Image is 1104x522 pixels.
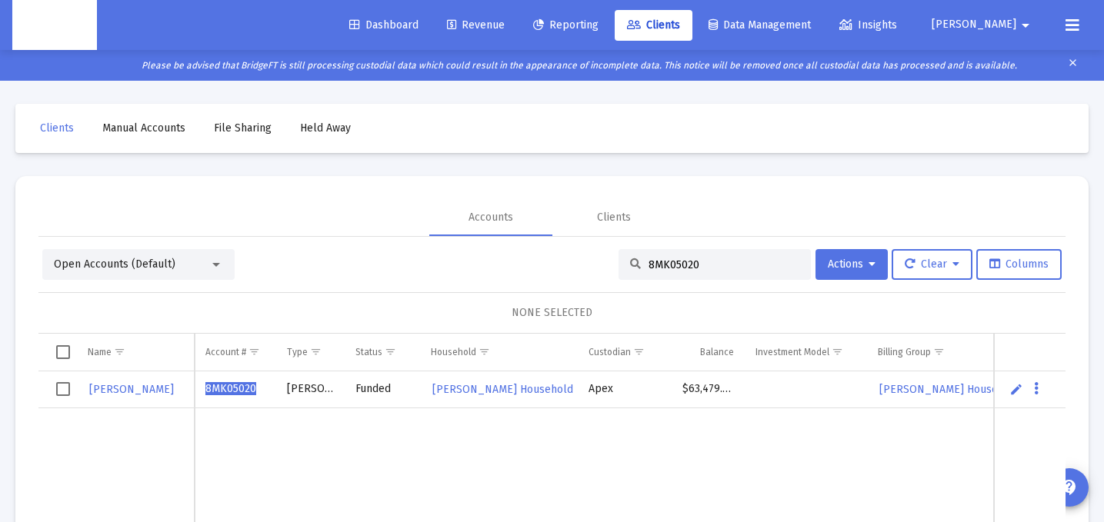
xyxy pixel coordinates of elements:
[214,121,272,135] span: File Sharing
[469,210,513,225] div: Accounts
[827,10,909,41] a: Insights
[90,113,198,144] a: Manual Accounts
[195,334,276,371] td: Column Account #
[51,305,1053,321] div: NONE SELECTED
[533,18,599,32] span: Reporting
[932,18,1016,32] span: [PERSON_NAME]
[310,346,322,357] span: Show filter options for column 'Type'
[479,346,490,357] span: Show filter options for column 'Household'
[248,346,260,357] span: Show filter options for column 'Account #'
[355,346,382,358] div: Status
[435,10,517,41] a: Revenue
[521,10,611,41] a: Reporting
[287,346,308,358] div: Type
[933,346,945,357] span: Show filter options for column 'Billing Group'
[976,249,1062,280] button: Columns
[205,382,256,395] span: 8MK05020
[672,371,745,408] td: $63,479.60
[649,258,799,271] input: Search
[755,346,829,358] div: Investment Model
[839,18,897,32] span: Insights
[54,258,175,271] span: Open Accounts (Default)
[815,249,888,280] button: Actions
[205,346,246,358] div: Account #
[578,371,672,408] td: Apex
[142,60,1017,71] i: Please be advised that BridgeFT is still processing custodial data which could result in the appe...
[672,334,745,371] td: Column Balance
[432,383,573,396] span: [PERSON_NAME] Household
[447,18,505,32] span: Revenue
[745,334,867,371] td: Column Investment Model
[1067,54,1079,77] mat-icon: clear
[878,378,1022,401] a: [PERSON_NAME] Household
[431,346,476,358] div: Household
[905,258,959,271] span: Clear
[276,334,345,371] td: Column Type
[420,334,578,371] td: Column Household
[300,121,351,135] span: Held Away
[24,10,85,41] img: Dashboard
[89,383,174,396] span: [PERSON_NAME]
[589,346,631,358] div: Custodian
[1016,10,1035,41] mat-icon: arrow_drop_down
[431,378,575,401] a: [PERSON_NAME] Household
[989,258,1049,271] span: Columns
[867,334,1025,371] td: Column Billing Group
[892,249,972,280] button: Clear
[349,18,419,32] span: Dashboard
[88,346,112,358] div: Name
[88,378,175,401] a: [PERSON_NAME]
[700,346,734,358] div: Balance
[832,346,843,357] span: Show filter options for column 'Investment Model'
[578,334,672,371] td: Column Custodian
[355,381,410,397] div: Funded
[337,10,431,41] a: Dashboard
[878,346,931,358] div: Billing Group
[879,383,1020,396] span: [PERSON_NAME] Household
[56,345,70,359] div: Select all
[102,121,185,135] span: Manual Accounts
[1009,382,1023,396] a: Edit
[40,121,74,135] span: Clients
[276,371,345,408] td: [PERSON_NAME]
[114,346,125,357] span: Show filter options for column 'Name'
[56,382,70,396] div: Select row
[597,210,631,225] div: Clients
[627,18,680,32] span: Clients
[615,10,692,41] a: Clients
[288,113,363,144] a: Held Away
[696,10,823,41] a: Data Management
[385,346,396,357] span: Show filter options for column 'Status'
[709,18,811,32] span: Data Management
[202,113,284,144] a: File Sharing
[28,113,86,144] a: Clients
[913,9,1053,40] button: [PERSON_NAME]
[345,334,421,371] td: Column Status
[633,346,645,357] span: Show filter options for column 'Custodian'
[1060,478,1079,497] mat-icon: contact_support
[828,258,876,271] span: Actions
[77,334,195,371] td: Column Name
